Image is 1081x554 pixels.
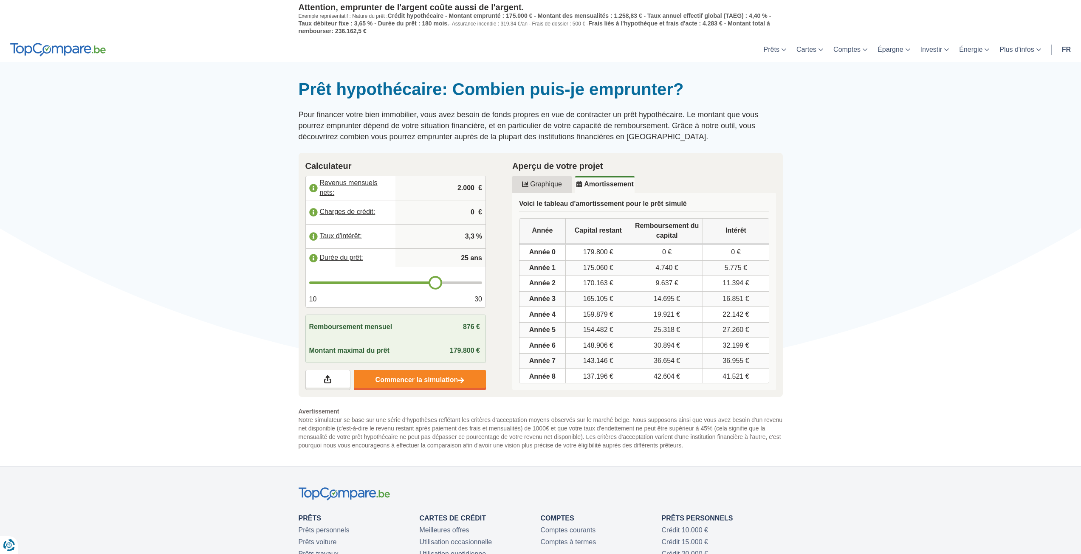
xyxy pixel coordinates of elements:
input: | [399,201,482,224]
td: 36.955 € [703,354,768,369]
td: 9.637 € [631,276,703,292]
td: 16.851 € [703,292,768,307]
td: 41.521 € [703,369,768,385]
td: Année 1 [519,261,566,276]
a: Crédit 10.000 € [662,526,708,534]
td: Année 2 [519,276,566,292]
td: 11.394 € [703,276,768,292]
span: ans [470,253,482,263]
a: Meilleures offres [420,526,469,534]
span: Montant maximal du prêt [309,346,389,356]
label: Charges de crédit: [306,203,396,222]
td: 30.894 € [631,338,703,354]
a: Crédit 15.000 € [662,538,708,546]
p: Pour financer votre bien immobilier, vous avez besoin de fonds propres en vue de contracter un pr... [299,110,783,142]
td: 137.196 € [566,369,631,385]
td: Année 6 [519,338,566,354]
span: Frais liés à l'hypothèque et frais d'acte : 4.283 € - Montant total à rembourser: 236.162,5 € [299,20,770,34]
td: 32.199 € [703,338,768,354]
a: Partagez vos résultats [305,370,350,390]
h3: Voici le tableau d'amortissement pour le prêt simulé [519,200,769,211]
td: 179.800 € [566,245,631,261]
td: 159.879 € [566,307,631,323]
td: Année 8 [519,369,566,385]
span: Remboursement mensuel [309,322,392,332]
td: 165.105 € [566,292,631,307]
span: % [476,232,482,242]
a: Prêts [299,515,321,522]
a: Investir [915,37,954,62]
a: Plus d'infos [994,37,1046,62]
td: Année 3 [519,292,566,307]
label: Revenus mensuels nets: [306,179,396,197]
p: Exemple représentatif : Nature du prêt : - Assurance incendie : 319.34 €/an - Frais de dossier : ... [299,12,783,35]
span: 30 [474,295,482,304]
a: Comptes courants [541,526,596,534]
input: | [399,177,482,200]
td: 154.482 € [566,323,631,338]
a: Énergie [954,37,994,62]
td: Année 7 [519,354,566,369]
p: Notre simulateur se base sur une série d'hypothèses reflétant les critères d'acceptation moyens o... [299,407,783,450]
td: 19.921 € [631,307,703,323]
u: Graphique [522,181,562,188]
td: 143.146 € [566,354,631,369]
td: Année 5 [519,323,566,338]
h2: Aperçu de votre projet [512,160,776,172]
td: 5.775 € [703,261,768,276]
h1: Prêt hypothécaire: Combien puis-je emprunter? [299,79,783,99]
img: TopCompare [10,43,106,56]
span: € [478,208,482,217]
img: Commencer la simulation [458,377,464,384]
td: 175.060 € [566,261,631,276]
td: Année 0 [519,245,566,261]
span: Crédit hypothécaire - Montant emprunté : 175.000 € - Montant des mensualités : 1.258,83 € - Taux ... [299,12,771,27]
img: TopCompare [299,487,390,501]
h2: Calculateur [305,160,486,172]
a: fr [1057,37,1076,62]
td: 4.740 € [631,261,703,276]
a: Prêts personnels [299,526,350,534]
a: Épargne [872,37,915,62]
a: Cartes de Crédit [420,515,486,522]
span: 10 [309,295,317,304]
u: Amortissement [576,181,633,188]
a: Cartes [791,37,828,62]
a: Prêts personnels [662,515,733,522]
p: Attention, emprunter de l'argent coûte aussi de l'argent. [299,2,783,12]
a: Comptes [541,515,574,522]
a: Commencer la simulation [354,370,486,390]
th: Remboursement du capital [631,219,703,245]
a: Utilisation occasionnelle [420,538,492,546]
td: 0 € [703,245,768,261]
td: 148.906 € [566,338,631,354]
td: 36.654 € [631,354,703,369]
th: Capital restant [566,219,631,245]
label: Taux d'intérêt: [306,227,396,246]
input: | [399,225,482,248]
a: Prêts voiture [299,538,337,546]
span: € [478,183,482,193]
label: Durée du prêt: [306,249,396,267]
th: Intérêt [703,219,768,245]
a: Comptes à termes [541,538,596,546]
td: 14.695 € [631,292,703,307]
td: 27.260 € [703,323,768,338]
td: Année 4 [519,307,566,323]
td: 42.604 € [631,369,703,385]
td: 0 € [631,245,703,261]
span: 876 € [463,323,480,330]
td: 22.142 € [703,307,768,323]
span: 179.800 € [450,347,480,354]
td: 25.318 € [631,323,703,338]
td: 170.163 € [566,276,631,292]
span: Avertissement [299,407,783,416]
a: Prêts [759,37,791,62]
a: Comptes [828,37,872,62]
th: Année [519,219,566,245]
